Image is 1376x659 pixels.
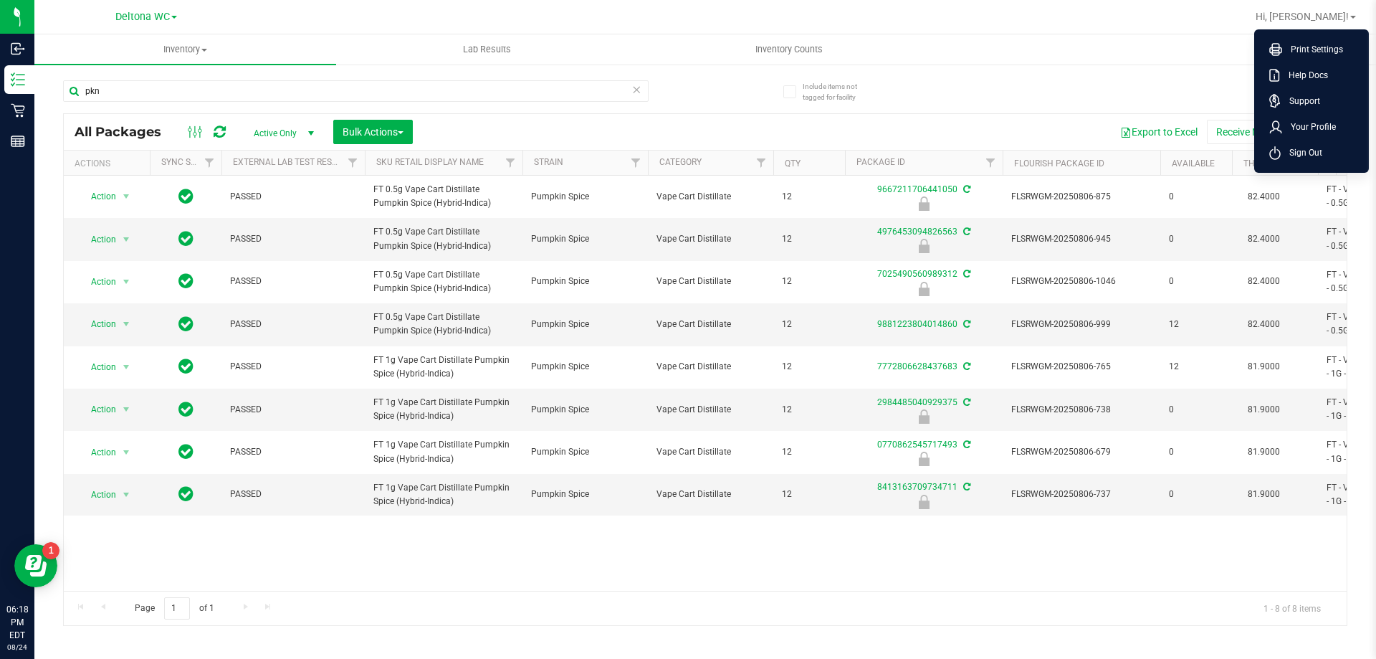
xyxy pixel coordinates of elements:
span: Vape Cart Distillate [656,232,765,246]
span: 12 [782,488,836,501]
a: 4976453094826563 [877,227,957,237]
span: Sync from Compliance System [961,269,970,279]
p: 06:18 PM EDT [6,603,28,642]
span: PASSED [230,403,356,417]
span: Clear [631,80,641,99]
span: 12 [782,318,836,331]
div: Launch Hold [843,495,1005,509]
inline-svg: Reports [11,134,25,148]
inline-svg: Inventory [11,72,25,87]
span: select [118,272,135,292]
a: Sync Status [161,157,216,167]
inline-svg: Inbound [11,42,25,56]
span: Support [1281,94,1320,108]
span: 12 [1169,360,1223,374]
div: Launch Hold [843,452,1005,466]
a: Support [1269,94,1360,108]
span: PASSED [230,275,356,288]
span: Pumpkin Spice [531,318,639,331]
span: In Sync [178,314,193,334]
span: 0 [1169,445,1223,459]
span: Page of 1 [123,597,226,620]
input: 1 [164,597,190,620]
span: select [118,442,135,463]
a: Inventory Counts [638,34,940,65]
span: 12 [782,445,836,459]
span: Action [78,399,117,419]
span: FT 0.5g Vape Cart Distillate Pumpkin Spice (Hybrid-Indica) [373,268,514,295]
span: FLSRWGM-20250806-765 [1011,360,1152,374]
span: Lab Results [444,43,530,56]
span: FT 1g Vape Cart Distillate Pumpkin Spice (Hybrid-Indica) [373,481,514,508]
a: 0770862545717493 [877,440,957,450]
span: FLSRWGM-20250806-1046 [1011,275,1152,288]
span: Action [78,314,117,334]
span: In Sync [178,356,193,376]
span: 0 [1169,275,1223,288]
a: Inventory [34,34,336,65]
span: In Sync [178,484,193,504]
span: Deltona WC [115,11,170,23]
span: 81.9000 [1241,399,1287,420]
a: 7772806628437683 [877,361,957,371]
span: 1 - 8 of 8 items [1252,597,1332,619]
span: Action [78,485,117,505]
span: Vape Cart Distillate [656,360,765,374]
button: Receive Non-Cannabis [1207,120,1325,144]
span: Inventory Counts [736,43,842,56]
a: 7025490560989312 [877,269,957,279]
a: Help Docs [1269,68,1360,82]
iframe: Resource center [14,544,57,587]
span: Action [78,229,117,250]
a: Lab Results [336,34,638,65]
span: FT 0.5g Vape Cart Distillate Pumpkin Spice (Hybrid-Indica) [373,183,514,210]
span: Pumpkin Spice [531,275,639,288]
span: 12 [782,190,836,204]
span: Vape Cart Distillate [656,190,765,204]
a: Filter [979,151,1003,175]
a: 2984485040929375 [877,397,957,407]
span: 82.4000 [1241,271,1287,292]
span: 0 [1169,190,1223,204]
span: 82.4000 [1241,186,1287,207]
a: Package ID [856,157,905,167]
span: Action [78,442,117,463]
span: Inventory [34,43,336,56]
span: select [118,229,135,250]
span: In Sync [178,271,193,291]
span: Action [78,186,117,207]
li: Sign Out [1258,140,1365,166]
span: PASSED [230,190,356,204]
inline-svg: Retail [11,103,25,118]
span: select [118,314,135,334]
span: FT 0.5g Vape Cart Distillate Pumpkin Spice (Hybrid-Indica) [373,225,514,252]
span: 0 [1169,232,1223,246]
a: THC% [1243,158,1267,169]
span: select [118,357,135,377]
a: Category [659,157,702,167]
span: Sync from Compliance System [961,319,970,329]
span: 12 [782,403,836,417]
a: External Lab Test Result [233,157,345,167]
span: Pumpkin Spice [531,232,639,246]
span: 12 [782,360,836,374]
span: 12 [782,275,836,288]
span: Sync from Compliance System [961,482,970,492]
span: FT 1g Vape Cart Distillate Pumpkin Spice (Hybrid-Indica) [373,396,514,423]
a: Filter [341,151,365,175]
span: FT 0.5g Vape Cart Distillate Pumpkin Spice (Hybrid-Indica) [373,310,514,338]
span: In Sync [178,399,193,419]
a: Sku Retail Display Name [376,157,484,167]
span: FT 1g Vape Cart Distillate Pumpkin Spice (Hybrid-Indica) [373,438,514,465]
span: In Sync [178,442,193,462]
a: Filter [499,151,522,175]
span: Vape Cart Distillate [656,488,765,501]
span: Sync from Compliance System [961,361,970,371]
span: All Packages [75,124,176,140]
span: PASSED [230,360,356,374]
a: Filter [198,151,221,175]
span: select [118,399,135,419]
span: 12 [782,232,836,246]
iframe: Resource center unread badge [42,542,59,559]
span: Action [78,272,117,292]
